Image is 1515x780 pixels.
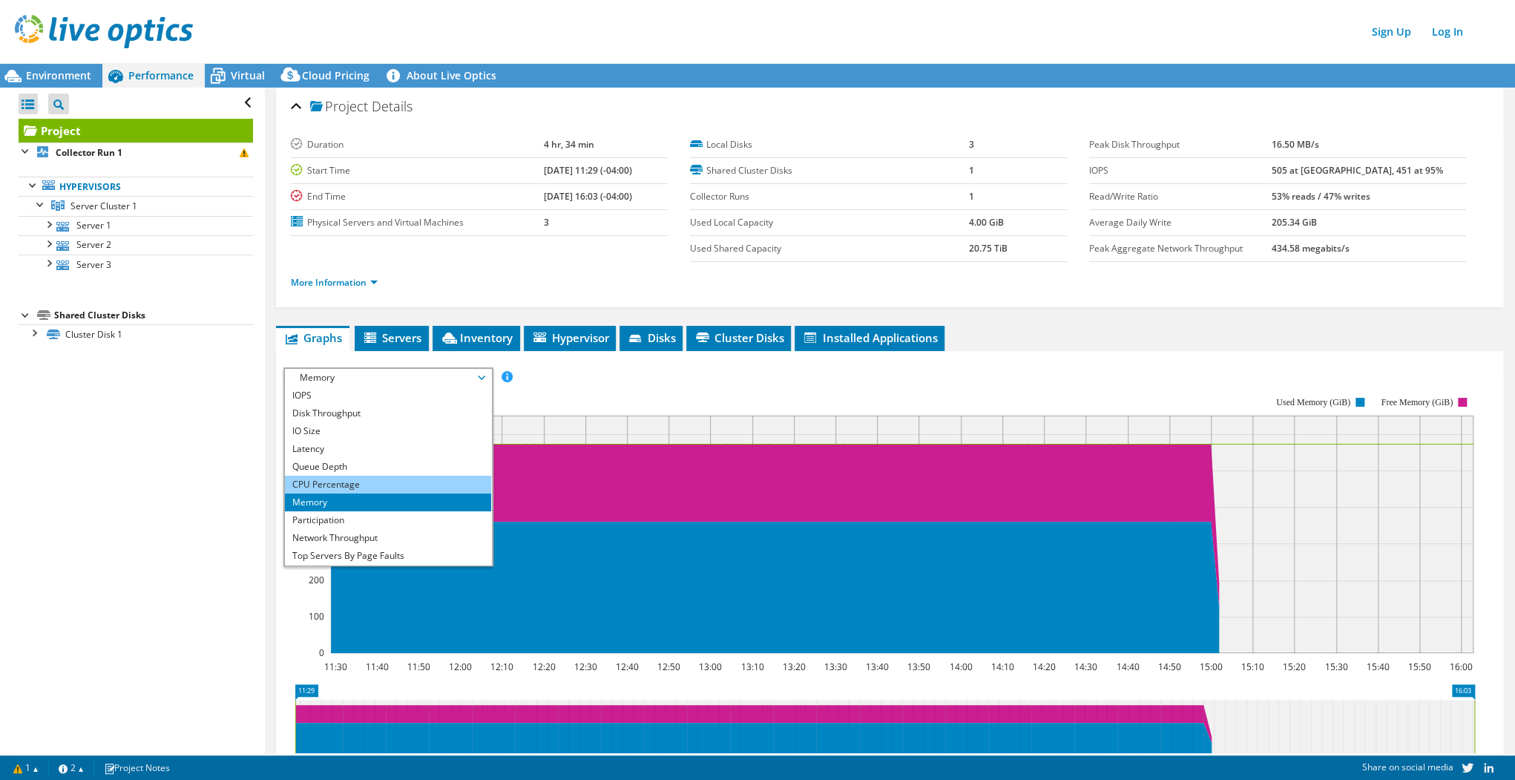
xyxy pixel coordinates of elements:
a: 2 [48,758,94,777]
b: 434.58 megabits/s [1272,242,1350,255]
span: Memory [292,369,483,387]
li: Memory [285,494,490,511]
b: 53% reads / 47% writes [1272,190,1370,203]
text: 12:20 [533,661,556,673]
label: End Time [291,189,544,204]
text: 15:10 [1241,661,1264,673]
a: About Live Optics [381,64,507,88]
b: 205.34 GiB [1272,216,1317,229]
label: Shared Cluster Disks [690,163,969,178]
span: Virtual [231,68,265,82]
text: 11:40 [366,661,389,673]
span: Graphs [283,330,342,345]
li: IO Size [285,422,490,440]
text: 12:30 [574,661,597,673]
span: Cluster Disks [694,330,783,345]
text: 13:00 [699,661,722,673]
b: 16.50 MB/s [1272,138,1319,151]
text: 15:00 [1200,661,1223,673]
span: Cloud Pricing [302,68,369,82]
span: Disks [627,330,675,345]
b: 3 [969,138,974,151]
li: IOPS [285,387,490,404]
text: 14:10 [991,661,1014,673]
text: 13:50 [907,661,930,673]
text: Used Memory (GiB) [1276,397,1350,407]
text: 15:20 [1283,661,1306,673]
label: Collector Runs [690,189,969,204]
text: 13:10 [741,661,764,673]
label: IOPS [1089,163,1272,178]
a: Cluster Disk 1 [19,324,253,344]
b: 20.75 TiB [969,242,1008,255]
label: Average Daily Write [1089,215,1272,230]
img: live_optics_svg.svg [15,15,193,48]
b: 3 [544,216,549,229]
text: 200 [309,574,324,586]
a: Project Notes [93,758,180,777]
a: Log In [1424,21,1470,42]
text: 15:30 [1325,661,1348,673]
text: 14:00 [950,661,973,673]
span: Inventory [440,330,513,345]
text: 14:20 [1033,661,1056,673]
li: Queue Depth [285,458,490,476]
a: Server Cluster 1 [19,196,253,215]
li: Participation [285,511,490,529]
a: Server 3 [19,255,253,274]
b: 1 [969,164,974,177]
span: Performance [128,68,194,82]
a: Hypervisors [19,177,253,196]
text: 14:50 [1158,661,1181,673]
label: Peak Disk Throughput [1089,137,1272,152]
b: 1 [969,190,974,203]
text: 15:40 [1367,661,1390,673]
li: Network Throughput [285,529,490,547]
text: 14:40 [1117,661,1140,673]
div: Shared Cluster Disks [54,307,253,324]
a: Collector Run 1 [19,142,253,162]
text: 12:40 [616,661,639,673]
label: Physical Servers and Virtual Machines [291,215,544,230]
text: 0 [319,646,324,659]
a: Server 1 [19,216,253,235]
text: Free Memory (GiB) [1381,397,1453,407]
span: Installed Applications [802,330,937,345]
a: Project [19,119,253,142]
b: 4.00 GiB [969,216,1004,229]
a: Server 2 [19,235,253,255]
text: 100 [309,610,324,623]
label: Duration [291,137,544,152]
span: Hypervisor [531,330,608,345]
b: 505 at [GEOGRAPHIC_DATA], 451 at 95% [1272,164,1443,177]
text: 13:40 [866,661,889,673]
label: Peak Aggregate Network Throughput [1089,241,1272,256]
text: 12:00 [449,661,472,673]
b: [DATE] 16:03 (-04:00) [544,190,632,203]
li: Top Servers By Page Faults [285,547,490,565]
a: 1 [3,758,49,777]
a: More Information [291,276,378,289]
a: Sign Up [1364,21,1419,42]
label: Read/Write Ratio [1089,189,1272,204]
span: Environment [26,68,91,82]
span: Project [310,99,368,114]
b: Collector Run 1 [56,146,122,159]
text: 12:10 [490,661,513,673]
label: Used Shared Capacity [690,241,969,256]
text: 13:20 [783,661,806,673]
text: 14:30 [1074,661,1097,673]
span: Server Cluster 1 [70,200,137,212]
text: 15:50 [1408,661,1431,673]
span: Servers [362,330,421,345]
b: [DATE] 11:29 (-04:00) [544,164,632,177]
span: Details [372,97,413,115]
b: 4 hr, 34 min [544,138,594,151]
span: Share on social media [1361,761,1453,773]
li: CPU Percentage [285,476,490,494]
text: 16:00 [1450,661,1473,673]
label: Used Local Capacity [690,215,969,230]
text: 13:30 [824,661,847,673]
label: Local Disks [690,137,969,152]
text: 11:50 [407,661,430,673]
